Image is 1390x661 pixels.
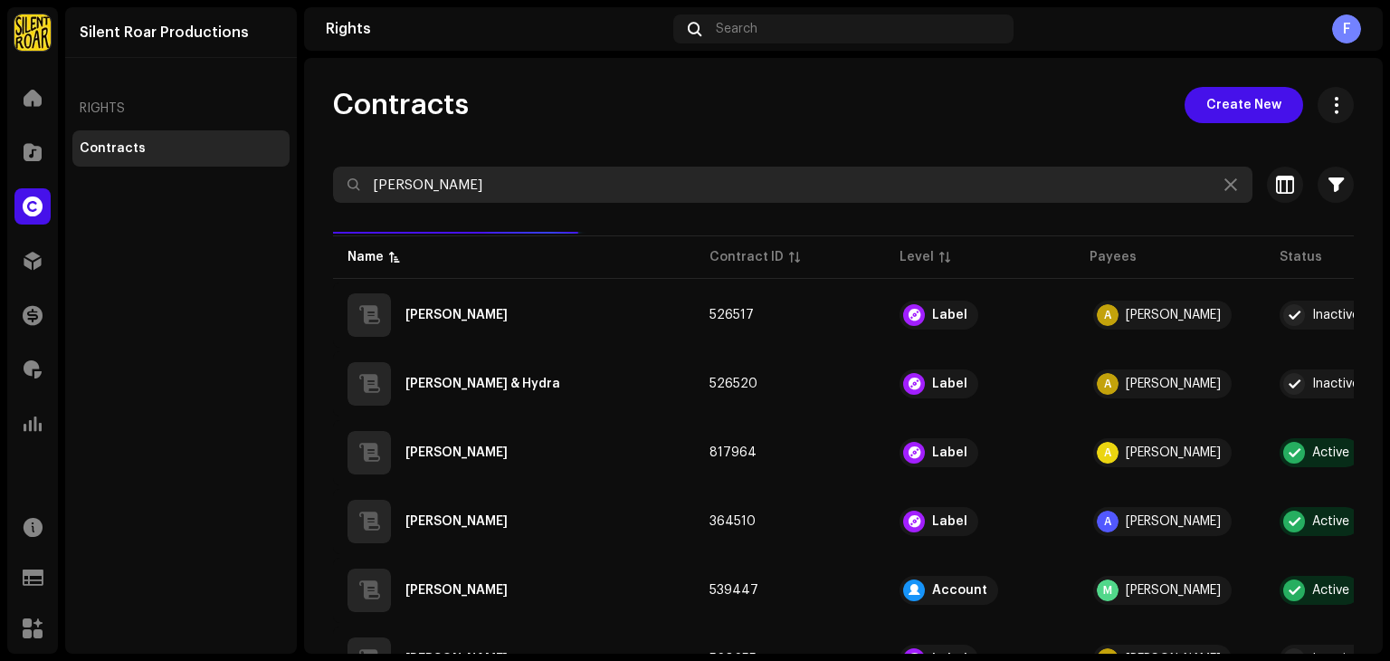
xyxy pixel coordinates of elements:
[709,446,757,459] span: 817964
[1097,442,1119,464] div: A
[326,22,666,36] div: Rights
[1185,87,1303,123] button: Create New
[932,584,987,597] div: Account
[80,141,146,156] div: Contracts
[1312,378,1359,390] div: Inactive
[405,584,508,597] div: Muhammad Abdullah Bin Aslam
[14,14,51,51] img: fcfd72e7-8859-4002-b0df-9a7058150634
[347,248,384,266] div: Name
[1126,584,1221,597] div: [PERSON_NAME]
[932,309,967,321] div: Label
[900,576,1061,605] span: Account
[709,248,784,266] div: Contract ID
[1312,515,1349,528] div: Active
[1126,378,1221,390] div: [PERSON_NAME]
[1126,515,1221,528] div: [PERSON_NAME]
[1312,446,1349,459] div: Active
[900,248,934,266] div: Level
[900,507,1061,536] span: Label
[1097,304,1119,326] div: A
[900,369,1061,398] span: Label
[405,309,508,321] div: Abdullah Aslam
[1097,580,1119,601] div: M
[405,446,508,459] div: Abdullah Muzaffar
[72,87,290,130] re-a-nav-header: Rights
[405,378,560,390] div: Abdullah Aslam & Hydra
[405,515,508,528] div: Abdullah Niazi Qawwal
[1126,446,1221,459] div: [PERSON_NAME]
[1097,511,1119,532] div: A
[900,438,1061,467] span: Label
[709,378,757,390] span: 526520
[709,584,758,597] span: 539447
[932,446,967,459] div: Label
[1312,309,1359,321] div: Inactive
[333,87,469,123] span: Contracts
[932,515,967,528] div: Label
[709,515,756,528] span: 364510
[333,167,1252,203] input: Search
[1097,373,1119,395] div: A
[716,22,757,36] span: Search
[72,130,290,167] re-m-nav-item: Contracts
[1332,14,1361,43] div: F
[709,309,754,321] span: 526517
[1312,584,1349,597] div: Active
[932,378,967,390] div: Label
[1206,87,1281,123] span: Create New
[1126,309,1221,321] div: [PERSON_NAME]
[900,301,1061,330] span: Label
